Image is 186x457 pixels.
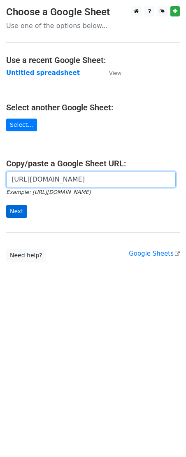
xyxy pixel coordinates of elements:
h4: Use a recent Google Sheet: [6,55,180,65]
small: View [109,70,121,76]
a: View [101,69,121,77]
a: Select... [6,119,37,131]
a: Untitled spreadsheet [6,69,80,77]
h3: Choose a Google Sheet [6,6,180,18]
iframe: Chat Widget [145,417,186,457]
a: Google Sheets [129,250,180,257]
a: Need help? [6,249,46,262]
small: Example: [URL][DOMAIN_NAME] [6,189,91,195]
h4: Select another Google Sheet: [6,103,180,112]
p: Use one of the options below... [6,21,180,30]
input: Next [6,205,27,218]
h4: Copy/paste a Google Sheet URL: [6,159,180,168]
input: Paste your Google Sheet URL here [6,172,176,187]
